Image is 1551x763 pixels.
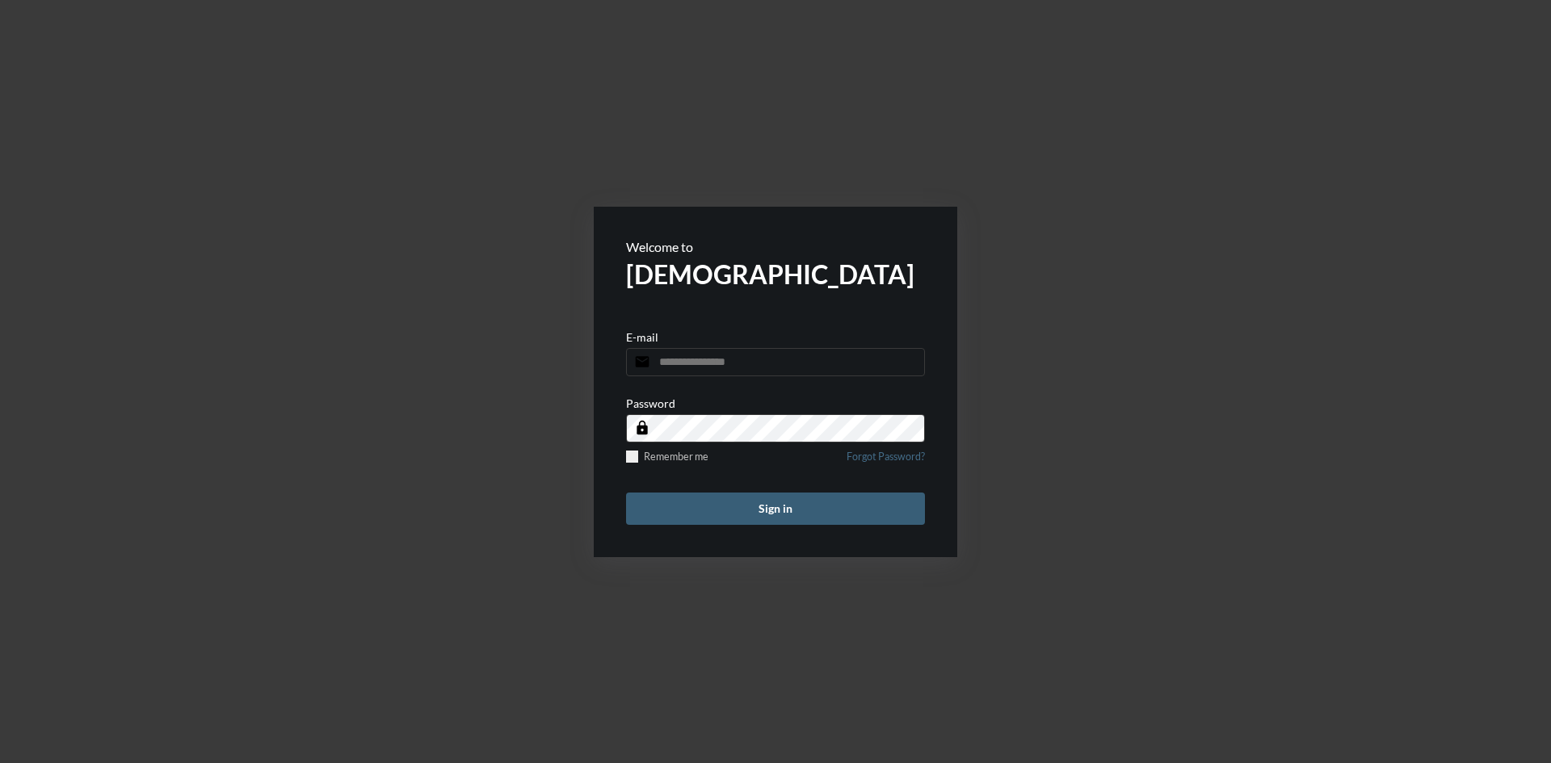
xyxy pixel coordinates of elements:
p: E-mail [626,330,658,344]
p: Password [626,396,675,410]
label: Remember me [626,451,708,463]
a: Forgot Password? [847,451,925,472]
p: Welcome to [626,239,925,254]
button: Sign in [626,493,925,525]
h2: [DEMOGRAPHIC_DATA] [626,258,925,290]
